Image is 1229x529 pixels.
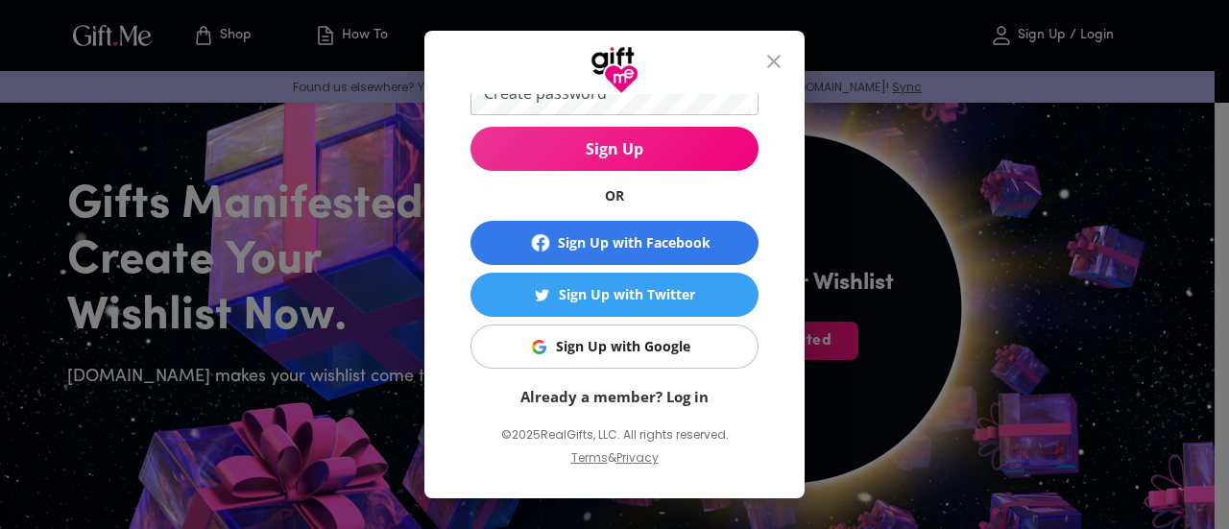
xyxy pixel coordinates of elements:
a: Terms [571,449,608,466]
img: Sign Up with Twitter [535,288,549,302]
img: Sign Up with Google [532,340,546,354]
a: Privacy [616,449,659,466]
p: © 2025 RealGifts, LLC. All rights reserved. [470,422,759,447]
img: GiftMe Logo [590,46,639,94]
div: Sign Up with Twitter [559,284,695,305]
div: Sign Up with Facebook [558,232,711,253]
a: Already a member? Log in [520,387,709,406]
div: Sign Up with Google [556,336,690,357]
h6: OR [470,186,759,205]
button: Sign Up with GoogleSign Up with Google [470,325,759,369]
button: close [751,38,797,84]
span: Sign Up [470,138,759,159]
button: Sign Up with Facebook [470,221,759,265]
button: Sign Up with TwitterSign Up with Twitter [470,273,759,317]
button: Sign Up [470,127,759,171]
p: & [608,447,616,484]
